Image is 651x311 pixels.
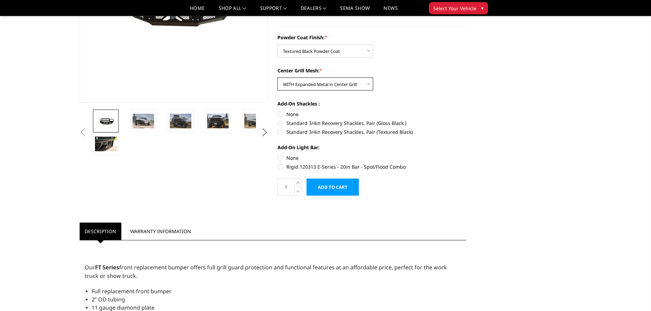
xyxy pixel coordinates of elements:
[219,6,246,16] a: shop all
[301,6,327,16] a: Dealers
[383,6,397,16] a: News
[244,114,266,128] img: 2010-2018 Ram 2500-3500 - FT Series - Extreme Front Bumper
[277,34,466,41] label: Powder Coat Finish:
[190,6,205,16] a: Home
[277,67,466,74] label: Center Grill Mesh:
[80,223,121,240] a: Description
[433,5,476,12] span: Select Your Vehicle
[259,127,270,138] button: Next
[277,119,466,127] label: Standard 3/4in Recovery Shackles, Pair (Gloss Black )
[92,296,125,303] span: 2” OD tubing
[277,154,466,161] label: None
[95,137,117,151] img: 2010-2018 Ram 2500-3500 - FT Series - Extreme Front Bumper
[277,128,466,136] label: Standard 3/4in Recovery Shackles, Pair (Textured Black)
[207,114,229,128] img: 2010-2018 Ram 2500-3500 - FT Series - Extreme Front Bumper
[277,144,466,151] label: Add-On Light Bar:
[78,127,88,138] button: Previous
[85,264,447,280] span: Our front replacement bumper offers full grill guard protection and functional features at an aff...
[260,6,287,16] a: Support
[481,4,484,12] span: ▾
[277,100,466,107] label: Add-On Shackles :
[170,114,191,128] img: 2010-2018 Ram 2500-3500 - FT Series - Extreme Front Bumper
[92,287,172,295] span: Full replacement front bumper
[277,163,466,170] label: Rigid 120313 E-Series - 20in Bar - Spot/Flood Combo
[277,111,466,118] label: None
[429,2,488,14] button: Select Your Vehicle
[95,116,117,126] img: 2010-2018 Ram 2500-3500 - FT Series - Extreme Front Bumper
[125,223,196,240] a: Warranty Information
[307,179,359,196] input: Add to Cart
[95,264,119,271] strong: FT Series
[340,6,370,16] a: SEMA Show
[133,114,154,128] img: 2010-2018 Ram 2500-3500 - FT Series - Extreme Front Bumper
